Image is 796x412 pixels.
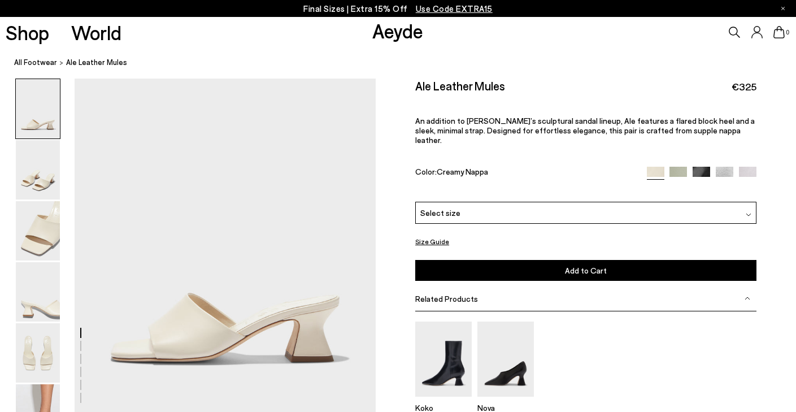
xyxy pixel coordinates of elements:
[16,79,60,138] img: Ale Leather Mules - Image 1
[477,322,534,397] img: Nova Regal Pumps
[16,201,60,261] img: Ale Leather Mules - Image 3
[372,19,423,42] a: Aeyde
[14,57,57,68] a: All Footwear
[773,26,785,38] a: 0
[415,260,756,281] button: Add to Cart
[66,57,127,68] span: Ale Leather Mules
[420,207,460,219] span: Select size
[6,23,49,42] a: Shop
[16,323,60,383] img: Ale Leather Mules - Image 5
[415,79,505,93] h2: Ale Leather Mules
[16,140,60,200] img: Ale Leather Mules - Image 2
[415,116,756,145] p: An addition to [PERSON_NAME]’s sculptural sandal lineup, Ale features a flared block heel and a s...
[303,2,493,16] p: Final Sizes | Extra 15% Off
[732,80,756,94] span: €325
[16,262,60,322] img: Ale Leather Mules - Image 4
[745,296,750,301] img: svg%3E
[415,167,636,180] div: Color:
[746,212,751,218] img: svg%3E
[416,3,493,14] span: Navigate to /collections/ss25-final-sizes
[14,47,796,79] nav: breadcrumb
[785,29,790,36] span: 0
[415,294,478,303] span: Related Products
[415,235,449,249] button: Size Guide
[71,23,121,42] a: World
[437,167,488,176] span: Creamy Nappa
[565,266,607,275] span: Add to Cart
[415,322,472,397] img: Koko Regal Heel Boots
